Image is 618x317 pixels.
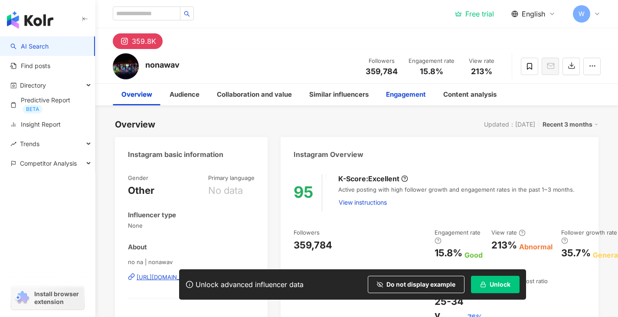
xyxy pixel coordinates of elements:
div: Recent 3 months [543,119,598,130]
button: View instructions [338,194,387,211]
div: 359,784 [294,239,332,252]
a: Predictive ReportBETA [10,96,88,114]
span: 359,784 [366,67,398,76]
div: Followers [365,57,398,65]
div: About [128,242,147,252]
div: 95 [294,183,313,201]
img: logo [7,11,53,29]
div: Other [128,184,154,197]
div: Gender [128,174,148,182]
div: View rate [491,229,526,236]
div: Updated：[DATE] [484,121,535,128]
div: nonawav [145,59,180,70]
div: Audience [170,89,199,100]
span: no na | nonawav [128,258,255,266]
div: Engagement rate [409,57,455,65]
span: 213% [471,67,492,76]
div: Abnormal [519,242,553,252]
div: Content analysis [443,89,497,100]
div: K-Score : [338,174,408,183]
a: searchAI Search [10,42,49,51]
div: Followers [294,229,320,236]
div: 15.8% [435,246,462,260]
div: Excellent [368,174,399,183]
button: Unlock [471,276,520,293]
div: Similar influencers [309,89,369,100]
a: Insight Report [10,120,61,129]
div: Collaboration and value [217,89,292,100]
div: 213% [491,239,517,252]
span: Do not display example [386,281,455,288]
span: W [579,9,585,19]
span: rise [10,141,16,147]
div: 359.8K [132,35,156,47]
div: 35.7% [561,246,591,260]
div: Active posting with high follower growth and engagement rates in the past 1~3 months. [338,186,585,211]
span: 15.8% [420,67,443,76]
div: Unlock advanced influencer data [196,280,304,289]
div: Influencer type [128,210,176,219]
div: Engagement rate [435,229,483,245]
div: Overview [115,118,155,131]
a: Free trial [455,10,494,18]
span: Directory [20,75,46,95]
span: Trends [20,134,39,154]
button: 359.8K [113,33,163,49]
div: No data [208,184,243,197]
span: English [522,9,545,19]
span: Install browser extension [34,290,82,306]
img: KOL Avatar [113,53,139,79]
div: Primary language [208,174,255,182]
div: Instagram basic information [128,150,223,159]
a: Find posts [10,62,50,70]
button: Do not display example [368,276,464,293]
div: Engagement [386,89,426,100]
span: View instructions [339,199,387,206]
span: search [184,11,190,17]
div: View rate [465,57,498,65]
div: Instagram Overview [294,150,363,159]
div: Overview [121,89,152,100]
span: None [128,222,255,229]
img: chrome extension [14,291,30,305]
a: chrome extensionInstall browser extension [11,286,84,310]
div: Good [464,250,483,260]
span: Unlock [490,281,510,288]
span: Competitor Analysis [20,154,77,173]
